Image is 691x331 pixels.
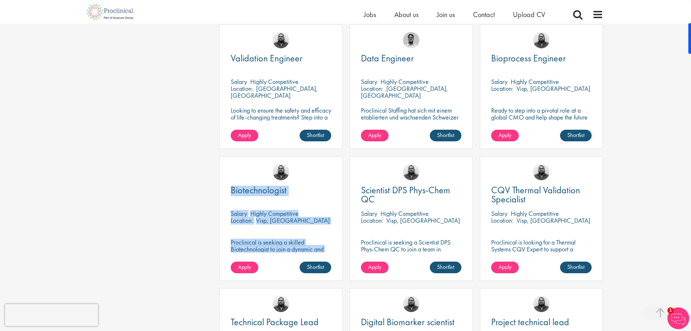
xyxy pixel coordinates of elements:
p: Highly Competitive [250,209,299,218]
a: Apply [361,262,388,273]
span: CQV Thermal Validation Specialist [491,184,580,205]
p: Proclinical is seeking a Scientist DPS Phys-Chem QC to join a team in [GEOGRAPHIC_DATA] [361,239,461,259]
span: Location: [231,216,253,225]
a: Contact [473,10,495,19]
span: Validation Engineer [231,52,303,64]
a: About us [394,10,419,19]
span: Location: [361,216,383,225]
span: Location: [491,84,513,93]
a: Shortlist [560,262,592,273]
span: Project technical lead [491,316,569,328]
span: Apply [238,131,251,139]
span: Biotechnologist [231,184,287,196]
a: Shortlist [430,130,461,141]
p: [GEOGRAPHIC_DATA], [GEOGRAPHIC_DATA] [361,84,448,100]
p: Proclinical Staffing hat sich mit einem etablierten und wachsenden Schweizer IT-Dienstleister zus... [361,107,461,148]
span: Apply [498,131,511,139]
a: Apply [231,262,258,273]
p: Highly Competitive [381,77,429,86]
a: Apply [361,130,388,141]
img: Ashley Bennett [273,164,289,180]
span: Apply [368,131,381,139]
img: Ashley Bennett [533,164,550,180]
p: Highly Competitive [511,77,559,86]
p: Ready to step into a pivotal role at a global CMO and help shape the future of healthcare manufac... [491,107,592,128]
span: Salary [491,77,507,86]
p: Visp, [GEOGRAPHIC_DATA] [256,216,330,225]
a: Jobs [364,10,376,19]
img: Timothy Deschamps [403,32,419,48]
span: Apply [368,263,381,271]
a: Upload CV [513,10,545,19]
a: CQV Thermal Validation Specialist [491,186,592,204]
span: Apply [238,263,251,271]
span: 1 [667,307,674,314]
img: Ashley Bennett [403,164,419,180]
a: Validation Engineer [231,54,331,63]
a: Bioprocess Engineer [491,54,592,63]
a: Apply [231,130,258,141]
p: Visp, [GEOGRAPHIC_DATA] [517,84,590,93]
span: Location: [361,84,383,93]
p: Visp, [GEOGRAPHIC_DATA] [386,216,460,225]
img: Chatbot [667,307,689,329]
span: Salary [231,77,247,86]
a: Shortlist [430,262,461,273]
span: Scientist DPS Phys-Chem QC [361,184,450,205]
img: Ashley Bennett [533,296,550,312]
span: Digital Biomarker scientist [361,316,455,328]
a: Shortlist [300,130,331,141]
span: Data Engineer [361,52,414,64]
span: Bioprocess Engineer [491,52,566,64]
p: Looking to ensure the safety and efficacy of life-changing treatments? Step into a key role with ... [231,107,331,148]
p: Highly Competitive [250,77,299,86]
span: Location: [491,216,513,225]
img: Ashley Bennett [533,32,550,48]
p: Visp, [GEOGRAPHIC_DATA] [517,216,590,225]
a: Digital Biomarker scientist [361,318,461,327]
p: Highly Competitive [511,209,559,218]
a: Data Engineer [361,54,461,63]
img: Ashley Bennett [273,296,289,312]
span: Location: [231,84,253,93]
span: Salary [361,209,377,218]
span: Salary [361,77,377,86]
p: Proclinical is seeking a skilled Biotechnologist to join a dynamic and innovative team on a contr... [231,239,331,259]
a: Technical Package Lead [231,318,331,327]
span: Salary [231,209,247,218]
span: Salary [491,209,507,218]
a: Project technical lead [491,318,592,327]
span: Apply [498,263,511,271]
a: Shortlist [300,262,331,273]
img: Ashley Bennett [403,296,419,312]
a: Shortlist [560,130,592,141]
span: Technical Package Lead [231,316,318,328]
a: Biotechnologist [231,186,331,195]
p: Highly Competitive [381,209,429,218]
iframe: reCAPTCHA [5,304,98,326]
a: Apply [491,130,519,141]
img: Ashley Bennett [273,32,289,48]
a: Join us [437,10,455,19]
p: Proclinical is looking for a Thermal Systems CQV Expert to support a project-based assignment. [491,239,592,259]
p: [GEOGRAPHIC_DATA], [GEOGRAPHIC_DATA] [231,84,318,100]
a: Apply [491,262,519,273]
a: Scientist DPS Phys-Chem QC [361,186,461,204]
